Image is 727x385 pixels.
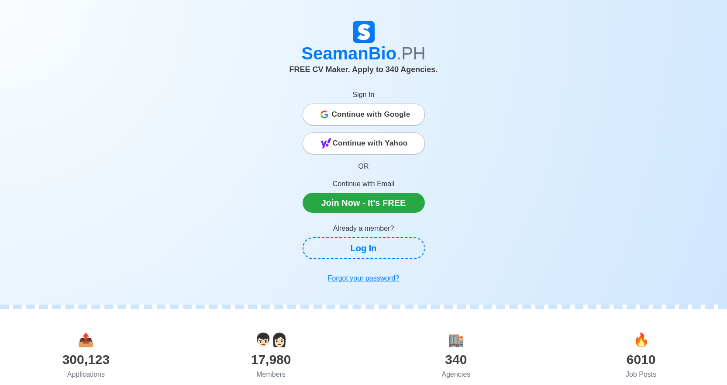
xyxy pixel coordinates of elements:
[303,223,425,234] p: Already a member?
[364,369,549,380] div: Agencies
[121,43,606,64] h1: SeamanBio
[255,333,287,347] span: users
[396,44,426,63] span: .PH
[328,274,400,282] u: Forgot your password?
[448,333,464,347] span: agencies
[364,350,549,369] div: 340
[289,65,438,74] span: FREE CV Maker. Apply to 340 Agencies.
[303,104,425,125] button: Continue with Google
[78,333,94,347] span: applications
[303,237,425,259] a: Log In
[179,350,364,369] div: 17,980
[303,132,425,154] button: Continue with Yahoo
[333,135,408,152] span: Continue with Yahoo
[303,90,425,100] p: Sign In
[303,179,425,189] p: Continue with Email
[633,333,649,347] span: jobs
[303,161,425,172] p: OR
[353,21,375,43] img: Logo
[179,369,364,380] div: Members
[303,193,425,213] a: Join Now - It's FREE
[332,106,410,123] span: Continue with Google
[303,270,425,287] a: Forgot your password?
